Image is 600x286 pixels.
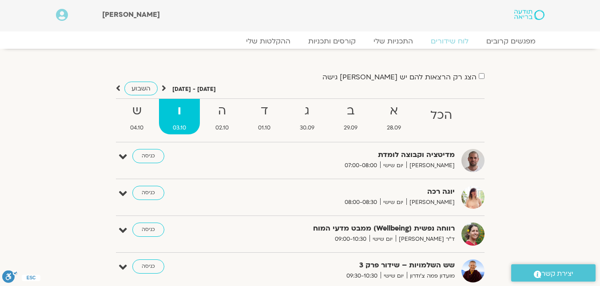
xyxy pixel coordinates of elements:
a: יצירת קשר [511,264,596,282]
span: יום שישי [370,235,396,244]
a: ה02.10 [202,99,242,134]
span: [PERSON_NAME] [102,10,160,20]
span: 08:00-08:30 [342,198,380,207]
span: 03.10 [159,123,200,133]
span: 28.09 [373,123,415,133]
a: כניסה [132,223,164,237]
span: 02.10 [202,123,242,133]
span: ד"ר [PERSON_NAME] [396,235,455,244]
strong: ו [159,101,200,121]
span: 07:00-08:00 [342,161,380,170]
span: יצירת קשר [541,268,573,280]
strong: ה [202,101,242,121]
nav: Menu [56,37,544,46]
span: השבוע [131,84,151,93]
a: ד01.10 [244,99,284,134]
span: יום שישי [380,198,406,207]
a: ג30.09 [286,99,328,134]
span: יום שישי [380,161,406,170]
span: 30.09 [286,123,328,133]
a: ש04.10 [117,99,158,134]
a: ב29.09 [330,99,371,134]
span: יום שישי [381,271,407,281]
a: ההקלטות שלי [237,37,299,46]
span: מועדון פמה צ'ודרון [407,271,455,281]
a: א28.09 [373,99,415,134]
span: [PERSON_NAME] [406,198,455,207]
a: מפגשים קרובים [477,37,544,46]
strong: הכל [417,106,466,125]
a: כניסה [132,149,164,163]
a: קורסים ותכניות [299,37,365,46]
a: הכל [417,99,466,134]
strong: יוגה רכה [237,186,455,198]
a: לוח שידורים [422,37,477,46]
a: כניסה [132,259,164,274]
a: התכניות שלי [365,37,422,46]
span: 01.10 [244,123,284,133]
strong: ד [244,101,284,121]
span: 04.10 [117,123,158,133]
span: [PERSON_NAME] [406,161,455,170]
strong: ש [117,101,158,121]
label: הצג רק הרצאות להם יש [PERSON_NAME] גישה [322,73,477,81]
span: 09:30-10:30 [343,271,381,281]
strong: מדיטציה וקבוצה לומדת [237,149,455,161]
span: 09:00-10:30 [332,235,370,244]
p: [DATE] - [DATE] [172,85,216,94]
a: ו03.10 [159,99,200,134]
span: 29.09 [330,123,371,133]
a: השבוע [124,82,158,95]
strong: א [373,101,415,121]
a: כניסה [132,186,164,200]
strong: שש השלמויות – שידור פרק 3 [237,259,455,271]
strong: ב [330,101,371,121]
strong: רווחה נפשית (Wellbeing) ממבט מדעי המוח [237,223,455,235]
strong: ג [286,101,328,121]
